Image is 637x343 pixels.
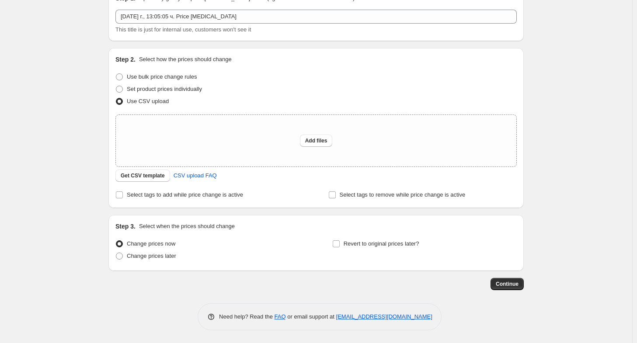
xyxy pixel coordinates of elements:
[275,313,286,320] a: FAQ
[127,98,169,104] span: Use CSV upload
[219,313,275,320] span: Need help? Read the
[286,313,336,320] span: or email support at
[344,240,419,247] span: Revert to original prices later?
[127,86,202,92] span: Set product prices individually
[115,55,136,64] h2: Step 2.
[127,191,243,198] span: Select tags to add while price change is active
[127,253,176,259] span: Change prices later
[336,313,432,320] a: [EMAIL_ADDRESS][DOMAIN_NAME]
[127,73,197,80] span: Use bulk price change rules
[139,55,232,64] p: Select how the prices should change
[300,135,333,147] button: Add files
[174,171,217,180] span: CSV upload FAQ
[139,222,235,231] p: Select when the prices should change
[115,170,170,182] button: Get CSV template
[491,278,524,290] button: Continue
[127,240,175,247] span: Change prices now
[115,10,517,24] input: 30% off holiday sale
[115,222,136,231] h2: Step 3.
[496,281,519,288] span: Continue
[121,172,165,179] span: Get CSV template
[168,169,222,183] a: CSV upload FAQ
[340,191,466,198] span: Select tags to remove while price change is active
[115,26,251,33] span: This title is just for internal use, customers won't see it
[305,137,327,144] span: Add files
